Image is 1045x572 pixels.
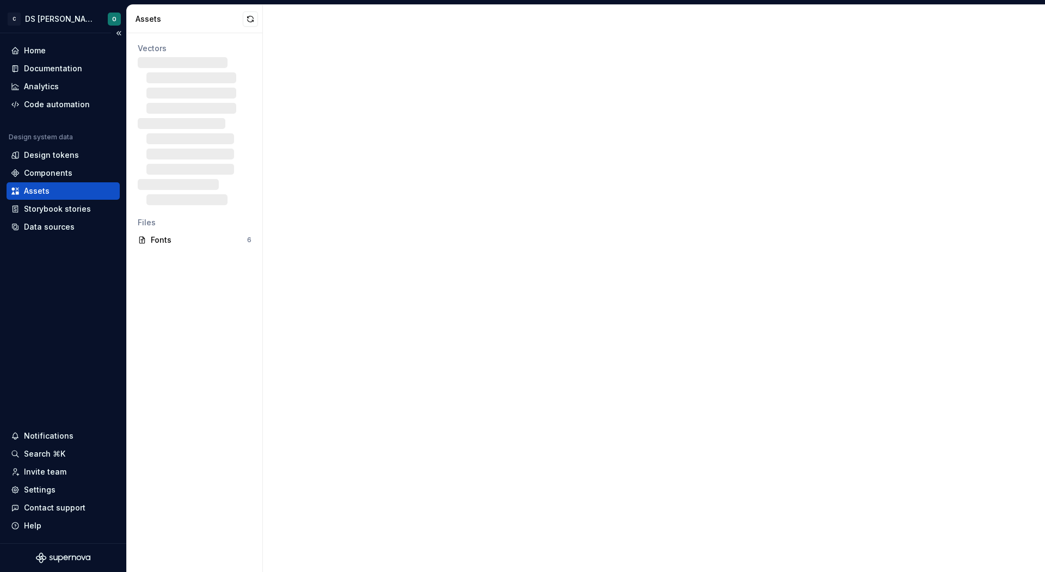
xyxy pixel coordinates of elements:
[7,218,120,236] a: Data sources
[24,186,50,196] div: Assets
[24,484,56,495] div: Settings
[24,99,90,110] div: Code automation
[7,499,120,516] button: Contact support
[111,26,126,41] button: Collapse sidebar
[7,182,120,200] a: Assets
[138,217,251,228] div: Files
[7,445,120,463] button: Search ⌘K
[7,200,120,218] a: Storybook stories
[24,150,79,161] div: Design tokens
[24,45,46,56] div: Home
[8,13,21,26] div: C
[7,60,120,77] a: Documentation
[7,481,120,499] a: Settings
[24,430,73,441] div: Notifications
[7,427,120,445] button: Notifications
[136,14,243,24] div: Assets
[24,448,65,459] div: Search ⌘K
[24,81,59,92] div: Analytics
[7,78,120,95] a: Analytics
[151,235,247,245] div: Fonts
[7,42,120,59] a: Home
[24,204,91,214] div: Storybook stories
[25,14,95,24] div: DS [PERSON_NAME]
[2,7,124,30] button: CDS [PERSON_NAME]O
[36,552,90,563] svg: Supernova Logo
[7,146,120,164] a: Design tokens
[7,517,120,534] button: Help
[24,222,75,232] div: Data sources
[247,236,251,244] div: 6
[24,168,72,179] div: Components
[7,164,120,182] a: Components
[7,463,120,481] a: Invite team
[112,15,116,23] div: O
[9,133,73,142] div: Design system data
[24,520,41,531] div: Help
[138,43,251,54] div: Vectors
[133,231,256,249] a: Fonts6
[24,63,82,74] div: Documentation
[24,466,66,477] div: Invite team
[7,96,120,113] a: Code automation
[24,502,85,513] div: Contact support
